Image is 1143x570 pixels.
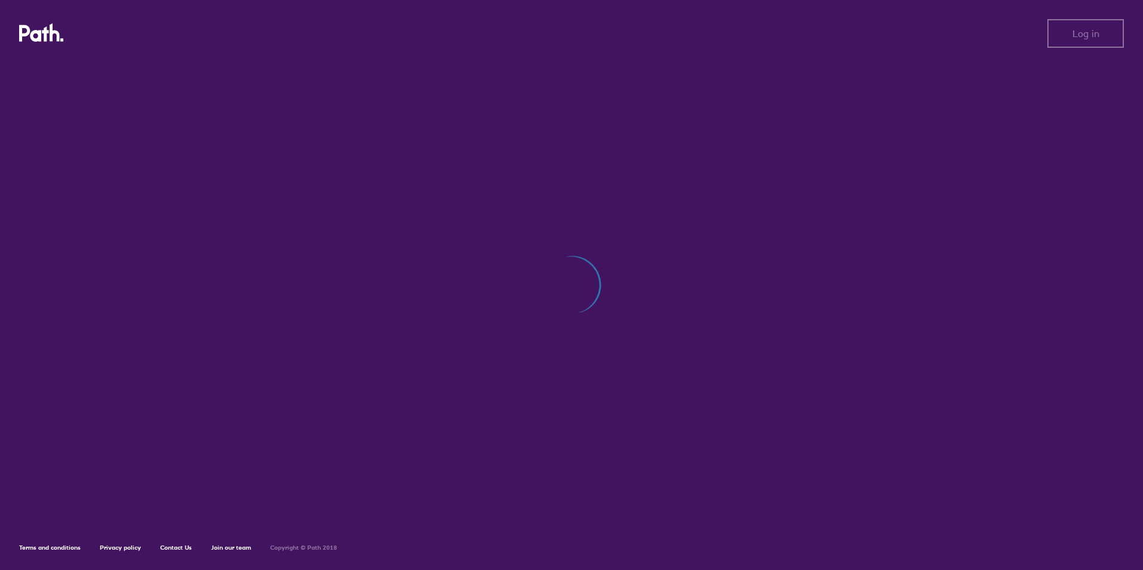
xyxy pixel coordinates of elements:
[211,544,251,551] a: Join our team
[160,544,192,551] a: Contact Us
[100,544,141,551] a: Privacy policy
[19,544,81,551] a: Terms and conditions
[1047,19,1124,48] button: Log in
[270,544,337,551] h6: Copyright © Path 2018
[1072,28,1099,39] span: Log in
